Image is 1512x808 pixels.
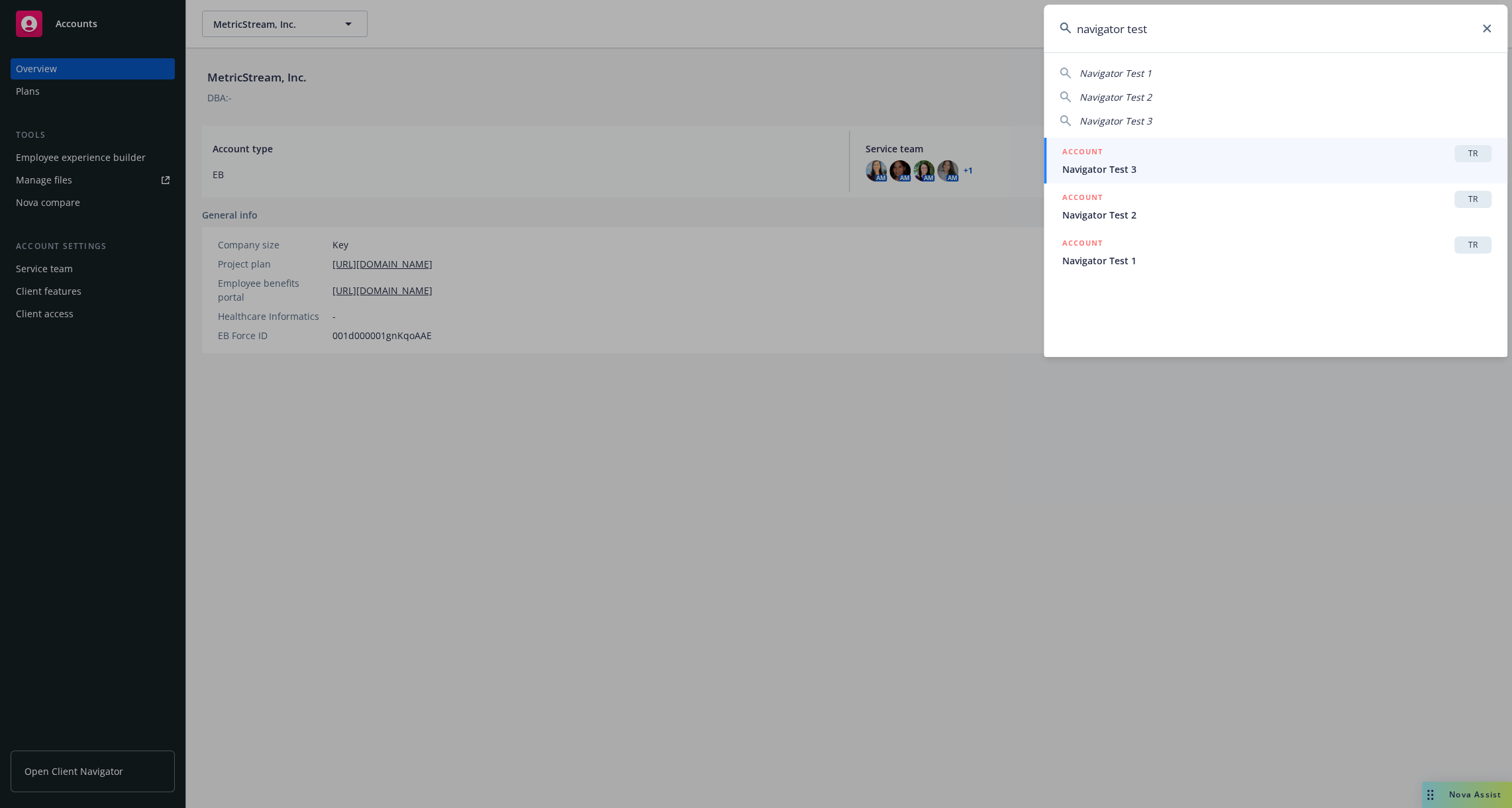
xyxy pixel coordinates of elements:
[1062,208,1491,222] span: Navigator Test 2
[1460,148,1486,160] span: TR
[1044,138,1507,183] a: ACCOUNTTRNavigator Test 3
[1080,115,1152,127] span: Navigator Test 3
[1044,229,1507,275] a: ACCOUNTTRNavigator Test 1
[1062,254,1491,268] span: Navigator Test 1
[1080,67,1152,79] span: Navigator Test 1
[1062,145,1103,161] h5: ACCOUNT
[1080,91,1152,103] span: Navigator Test 2
[1062,236,1103,252] h5: ACCOUNT
[1062,191,1103,207] h5: ACCOUNT
[1460,193,1486,205] span: TR
[1062,162,1491,176] span: Navigator Test 3
[1460,239,1486,251] span: TR
[1044,5,1507,52] input: Search...
[1044,183,1507,229] a: ACCOUNTTRNavigator Test 2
